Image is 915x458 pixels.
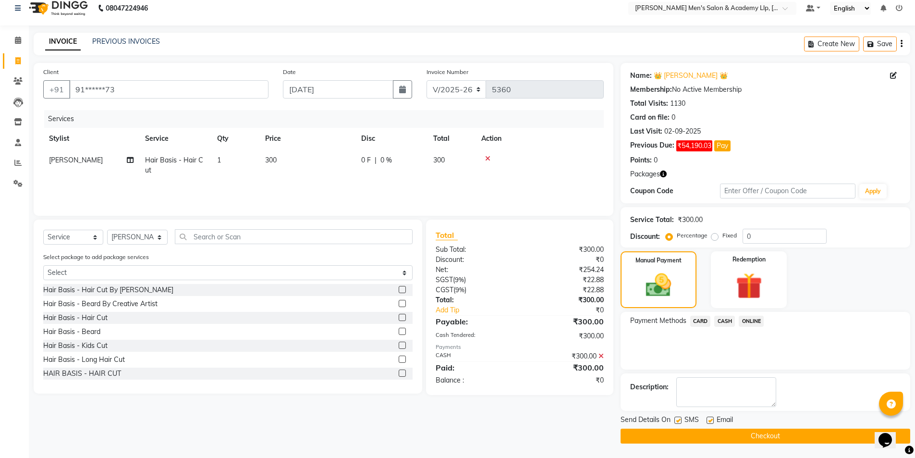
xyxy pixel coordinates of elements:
[630,316,686,326] span: Payment Methods
[69,80,268,99] input: Search by Name/Mobile/Email/Code
[436,285,453,294] span: CGST
[520,316,611,327] div: ₹300.00
[714,140,731,151] button: Pay
[621,429,910,444] button: Checkout
[630,169,660,179] span: Packages
[427,68,468,76] label: Invoice Number
[630,85,672,95] div: Membership:
[671,112,675,123] div: 0
[677,231,708,240] label: Percentage
[728,270,770,302] img: _gift.svg
[714,316,735,327] span: CASH
[732,255,766,264] label: Redemption
[428,305,535,315] a: Add Tip
[875,420,905,448] iframe: chat widget
[455,286,464,294] span: 9%
[630,186,720,196] div: Coupon Code
[43,313,108,323] div: Hair Basis - Hair Cut
[49,156,103,164] span: [PERSON_NAME]
[654,71,728,81] a: 👑 [PERSON_NAME] 👑
[630,155,652,165] div: Points:
[43,285,173,295] div: Hair Basis - Hair Cut By [PERSON_NAME]
[259,128,355,149] th: Price
[804,37,859,51] button: Create New
[635,256,682,265] label: Manual Payment
[476,128,604,149] th: Action
[355,128,427,149] th: Disc
[520,331,611,341] div: ₹300.00
[436,275,453,284] span: SGST
[43,128,139,149] th: Stylist
[717,415,733,427] span: Email
[43,355,125,365] div: Hair Basis - Long Hair Cut
[43,369,121,379] div: HAIR BASIS - HAIR CUT
[145,156,203,174] span: Hair Basis - Hair Cut
[520,375,611,385] div: ₹0
[43,80,70,99] button: +91
[684,415,699,427] span: SMS
[175,229,413,244] input: Search or Scan
[630,85,901,95] div: No Active Membership
[43,341,108,351] div: Hair Basis - Kids Cut
[428,316,520,327] div: Payable:
[428,255,520,265] div: Discount:
[427,128,476,149] th: Total
[92,37,160,46] a: PREVIOUS INVOICES
[520,362,611,373] div: ₹300.00
[630,215,674,225] div: Service Total:
[520,255,611,265] div: ₹0
[139,128,211,149] th: Service
[621,415,671,427] span: Send Details On
[283,68,296,76] label: Date
[630,99,668,109] div: Total Visits:
[211,128,259,149] th: Qty
[436,343,603,351] div: Payments
[361,155,371,165] span: 0 F
[664,126,701,136] div: 02-09-2025
[630,71,652,81] div: Name:
[43,253,149,261] label: Select package to add package services
[428,362,520,373] div: Paid:
[630,382,669,392] div: Description:
[436,230,458,240] span: Total
[630,126,662,136] div: Last Visit:
[217,156,221,164] span: 1
[630,232,660,242] div: Discount:
[375,155,377,165] span: |
[676,140,712,151] span: ₹54,190.03
[43,327,100,337] div: Hair Basis - Beard
[428,245,520,255] div: Sub Total:
[428,285,520,295] div: ( )
[520,265,611,275] div: ₹254.24
[45,33,81,50] a: INVOICE
[43,68,59,76] label: Client
[44,110,611,128] div: Services
[520,285,611,295] div: ₹22.88
[428,265,520,275] div: Net:
[455,276,464,284] span: 9%
[380,155,392,165] span: 0 %
[428,375,520,385] div: Balance :
[43,299,158,309] div: Hair Basis - Beard By Creative Artist
[859,184,887,198] button: Apply
[428,331,520,341] div: Cash Tendered:
[720,184,855,198] input: Enter Offer / Coupon Code
[638,271,679,300] img: _cash.svg
[670,99,685,109] div: 1130
[428,275,520,285] div: ( )
[722,231,737,240] label: Fixed
[630,112,670,123] div: Card on file:
[433,156,445,164] span: 300
[535,305,611,315] div: ₹0
[520,245,611,255] div: ₹300.00
[739,316,764,327] span: ONLINE
[428,295,520,305] div: Total:
[678,215,703,225] div: ₹300.00
[690,316,711,327] span: CARD
[520,295,611,305] div: ₹300.00
[654,155,658,165] div: 0
[428,351,520,361] div: CASH
[630,140,674,151] div: Previous Due:
[520,351,611,361] div: ₹300.00
[520,275,611,285] div: ₹22.88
